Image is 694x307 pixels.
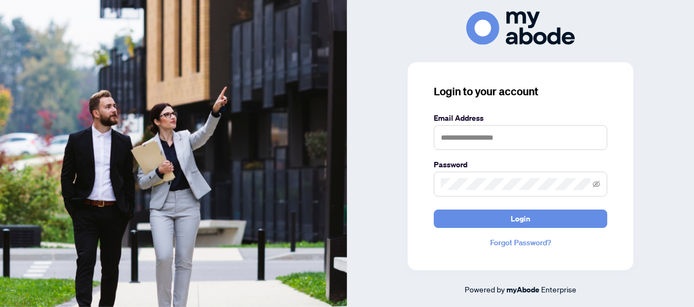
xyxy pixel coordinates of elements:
[593,180,600,188] span: eye-invisible
[511,210,530,227] span: Login
[506,284,539,296] a: myAbode
[434,84,607,99] h3: Login to your account
[434,210,607,228] button: Login
[541,284,576,294] span: Enterprise
[434,112,607,124] label: Email Address
[466,11,575,44] img: ma-logo
[465,284,505,294] span: Powered by
[434,237,607,249] a: Forgot Password?
[434,159,607,171] label: Password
